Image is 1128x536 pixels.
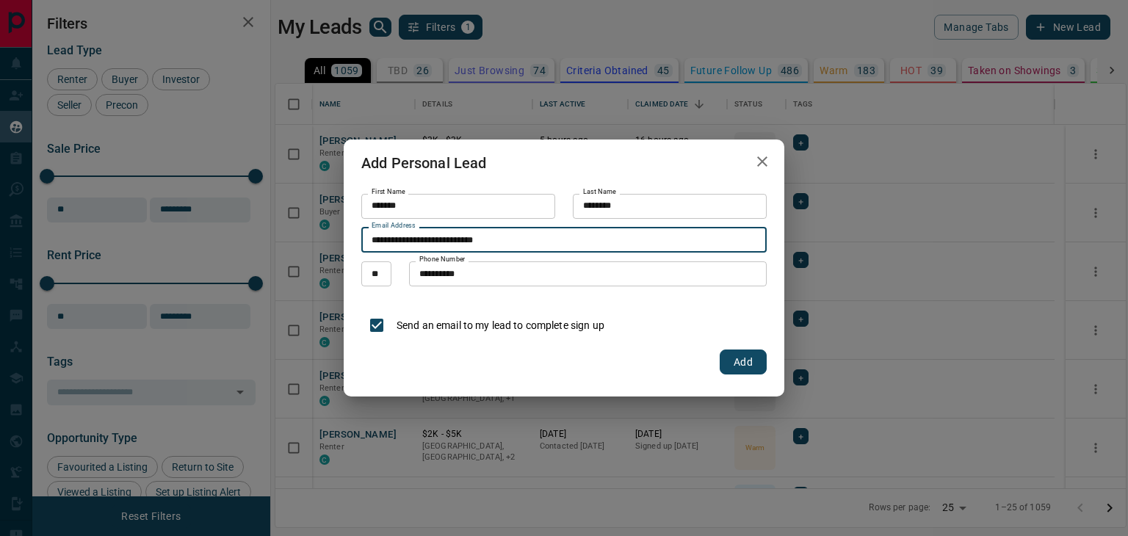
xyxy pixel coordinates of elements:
h2: Add Personal Lead [344,140,505,186]
label: First Name [372,187,405,197]
label: Email Address [372,221,416,231]
p: Send an email to my lead to complete sign up [397,318,604,333]
button: Add [720,350,767,374]
label: Phone Number [419,255,466,264]
label: Last Name [583,187,616,197]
